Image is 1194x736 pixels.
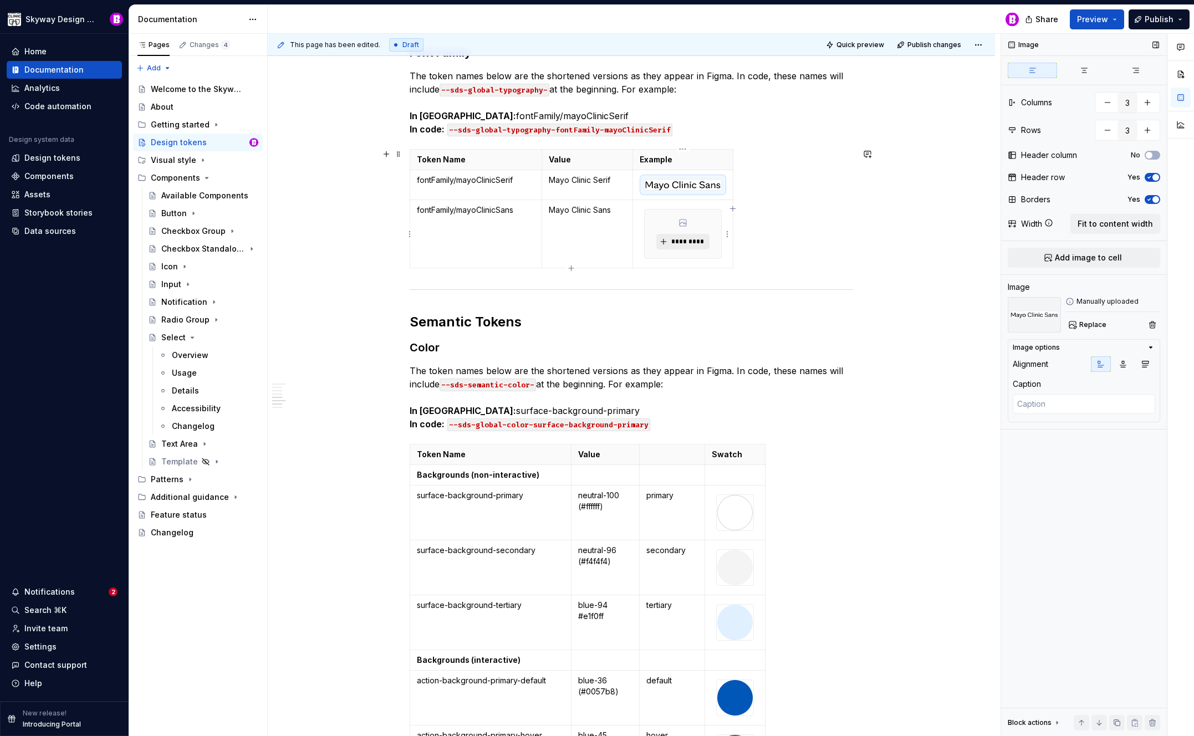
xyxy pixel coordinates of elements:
div: Changelog [151,527,193,538]
div: Accessibility [172,403,221,414]
strong: In [GEOGRAPHIC_DATA]: [410,110,516,121]
div: Additional guidance [133,488,263,506]
p: Token Name [417,154,535,165]
a: Details [154,382,263,400]
span: Add [147,64,161,73]
div: Visual style [133,151,263,169]
a: Design tokens [7,149,122,167]
label: Yes [1127,195,1140,204]
p: neutral-96 (#f4f4f4) [578,545,632,567]
a: Assets [7,186,122,203]
a: Code automation [7,98,122,115]
div: Width [1021,218,1042,229]
div: Skyway Design System [25,14,96,25]
label: Yes [1127,173,1140,182]
button: Publish changes [894,37,966,53]
a: Select [144,329,263,346]
span: 2 [109,587,118,596]
button: Fit to content width [1070,214,1160,234]
div: Details [172,385,199,396]
div: Input [161,279,181,290]
div: Manually uploaded [1065,297,1160,306]
div: Documentation [24,64,84,75]
img: 0eedb8f8-be3c-4c8a-a5ac-1a55261794c9.png [1008,297,1061,333]
p: Token Name [417,449,564,460]
a: Changelog [154,417,263,435]
div: Columns [1021,97,1052,108]
a: Feature status [133,506,263,524]
p: action-background-primary-default [417,675,564,686]
div: Template [161,456,198,467]
p: default [646,675,698,686]
div: Analytics [24,83,60,94]
div: Overview [172,350,208,361]
div: Caption [1013,379,1041,390]
img: Bobby Davis [249,138,258,147]
a: Icon [144,258,263,275]
p: neutral-100 (#ffffff) [578,490,632,512]
div: Alignment [1013,359,1048,370]
img: Bobby Davis [1006,13,1019,26]
button: Add image to cell [1008,248,1160,268]
a: Available Components [144,187,263,205]
p: The token names below are the shortened versions as they appear in Figma. In code, these names wi... [410,69,853,136]
p: secondary [646,545,698,556]
p: Mayo Clinic Sans [549,205,626,216]
a: Checkbox Group [144,222,263,240]
p: blue-36 (#0057b8) [578,675,632,697]
button: Contact support [7,656,122,674]
button: Share [1019,9,1065,29]
div: Home [24,46,47,57]
div: Components [133,169,263,187]
p: tertiary [646,600,698,611]
code: --sds-semantic-color- [440,379,536,391]
label: No [1131,151,1140,160]
div: Patterns [151,474,183,485]
strong: In code: [410,124,445,135]
code: --sds-global-typography- [440,84,549,96]
div: Block actions [1008,718,1052,727]
div: Select [161,332,186,343]
div: Getting started [151,119,210,130]
div: Changelog [172,421,215,432]
div: Notifications [24,586,75,597]
div: Invite team [24,623,68,634]
strong: In code: [410,418,445,430]
a: Text Area [144,435,263,453]
a: Home [7,43,122,60]
p: Value [549,154,626,165]
div: Block actions [1008,715,1062,730]
div: Image [1008,282,1030,293]
button: Preview [1070,9,1124,29]
img: 7d2f9795-fa08-4624-9490-5a3f7218a56a.png [8,13,21,26]
h3: Color [410,340,853,355]
div: Icon [161,261,178,272]
div: Available Components [161,190,248,201]
p: Example [640,154,726,165]
div: Contact support [24,660,87,671]
a: Data sources [7,222,122,240]
div: Settings [24,641,57,652]
p: Value [578,449,632,460]
button: Image options [1013,343,1155,352]
span: Quick preview [836,40,884,49]
p: Mayo Clinic Serif [549,175,626,186]
button: Help [7,674,122,692]
span: Draft [402,40,419,49]
a: Invite team [7,620,122,637]
p: surface-background-secondary [417,545,564,556]
div: Search ⌘K [24,605,67,616]
p: Swatch [712,449,758,460]
div: Header row [1021,172,1065,183]
div: Welcome to the Skyway Design System! [151,84,242,95]
img: bcffa925-635a-4959-894e-d2897ee0e783.png [717,680,753,715]
a: Notification [144,293,263,311]
div: Storybook stories [24,207,93,218]
a: Documentation [7,61,122,79]
div: Checkbox Group [161,226,226,237]
a: Settings [7,638,122,656]
div: Borders [1021,194,1050,205]
code: --sds-global-color-surface-background-primary [447,418,650,431]
div: Button [161,208,187,219]
div: Rows [1021,125,1041,136]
